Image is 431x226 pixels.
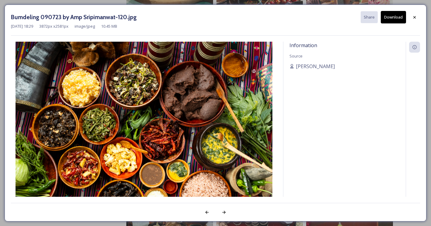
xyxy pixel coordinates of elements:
[11,23,33,29] span: [DATE] 18:29
[289,53,303,59] span: Source
[75,23,95,29] span: image/jpeg
[361,11,378,23] button: Share
[39,23,68,29] span: 3872 px x 2581 px
[381,11,406,23] button: Download
[11,13,137,22] h3: Bumdeling 090723 by Amp Sripimanwat-120.jpg
[101,23,117,29] span: 10.45 MB
[296,63,335,70] span: [PERSON_NAME]
[11,42,277,213] img: Bumdeling%20090723%20by%20Amp%20Sripimanwat-120.jpg
[289,42,317,49] span: Information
